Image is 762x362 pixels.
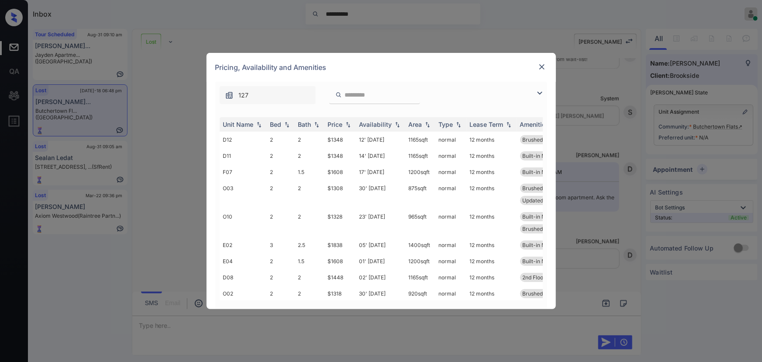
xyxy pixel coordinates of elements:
[220,237,267,253] td: E02
[359,121,392,128] div: Availability
[435,180,466,209] td: normal
[356,164,405,180] td: 17' [DATE]
[466,285,517,314] td: 12 months
[523,258,564,265] span: Built-in Microw...
[470,121,503,128] div: Lease Term
[405,253,435,269] td: 1200 sqft
[223,121,254,128] div: Unit Name
[466,148,517,164] td: 12 months
[295,148,324,164] td: 2
[356,269,405,285] td: 02' [DATE]
[295,253,324,269] td: 1.5
[295,237,324,253] td: 2.5
[356,148,405,164] td: 14' [DATE]
[435,237,466,253] td: normal
[405,132,435,148] td: 1165 sqft
[324,148,356,164] td: $1348
[523,153,564,159] span: Built-in Microw...
[405,269,435,285] td: 1165 sqft
[324,253,356,269] td: $1608
[409,121,422,128] div: Area
[220,285,267,314] td: O02
[267,285,295,314] td: 2
[324,237,356,253] td: $1838
[405,180,435,209] td: 875 sqft
[324,269,356,285] td: $1448
[324,180,356,209] td: $1308
[523,213,564,220] span: Built-in Microw...
[344,122,352,128] img: sorting
[435,209,466,237] td: normal
[405,237,435,253] td: 1400 sqft
[435,148,466,164] td: normal
[523,242,564,248] span: Built-in Microw...
[255,122,263,128] img: sorting
[405,164,435,180] td: 1200 sqft
[295,164,324,180] td: 1.5
[504,122,513,128] img: sorting
[220,253,267,269] td: E04
[435,132,466,148] td: normal
[220,132,267,148] td: D12
[435,269,466,285] td: normal
[324,164,356,180] td: $1608
[267,180,295,209] td: 2
[295,269,324,285] td: 2
[295,285,324,314] td: 2
[356,253,405,269] td: 01' [DATE]
[328,121,343,128] div: Price
[405,148,435,164] td: 1165 sqft
[356,132,405,148] td: 12' [DATE]
[523,274,546,281] span: 2nd Floor
[267,269,295,285] td: 2
[523,197,568,204] span: Updated White S...
[466,164,517,180] td: 12 months
[523,169,564,175] span: Built-in Microw...
[523,226,565,232] span: Brushed Nickel ...
[523,290,565,297] span: Brushed Nickel ...
[534,88,545,98] img: icon-zuma
[435,285,466,314] td: normal
[454,122,463,128] img: sorting
[267,253,295,269] td: 2
[466,132,517,148] td: 12 months
[356,209,405,237] td: 23' [DATE]
[220,148,267,164] td: D11
[239,90,249,100] span: 127
[298,121,311,128] div: Bath
[423,122,432,128] img: sorting
[220,269,267,285] td: D08
[466,180,517,209] td: 12 months
[225,91,234,100] img: icon-zuma
[405,285,435,314] td: 920 sqft
[267,148,295,164] td: 2
[523,185,565,191] span: Brushed Nickel ...
[220,180,267,209] td: O03
[520,121,549,128] div: Amenities
[312,122,321,128] img: sorting
[267,237,295,253] td: 3
[466,209,517,237] td: 12 months
[356,285,405,314] td: 30' [DATE]
[356,180,405,209] td: 30' [DATE]
[295,180,324,209] td: 2
[466,237,517,253] td: 12 months
[435,164,466,180] td: normal
[295,132,324,148] td: 2
[405,209,435,237] td: 965 sqft
[538,63,546,71] img: close
[220,164,267,180] td: F07
[356,237,405,253] td: 05' [DATE]
[220,209,267,237] td: O10
[435,253,466,269] td: normal
[267,209,295,237] td: 2
[324,132,356,148] td: $1348
[335,91,342,99] img: icon-zuma
[295,209,324,237] td: 2
[267,164,295,180] td: 2
[523,136,565,143] span: Brushed Nickel ...
[393,122,402,128] img: sorting
[324,209,356,237] td: $1328
[267,132,295,148] td: 2
[439,121,453,128] div: Type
